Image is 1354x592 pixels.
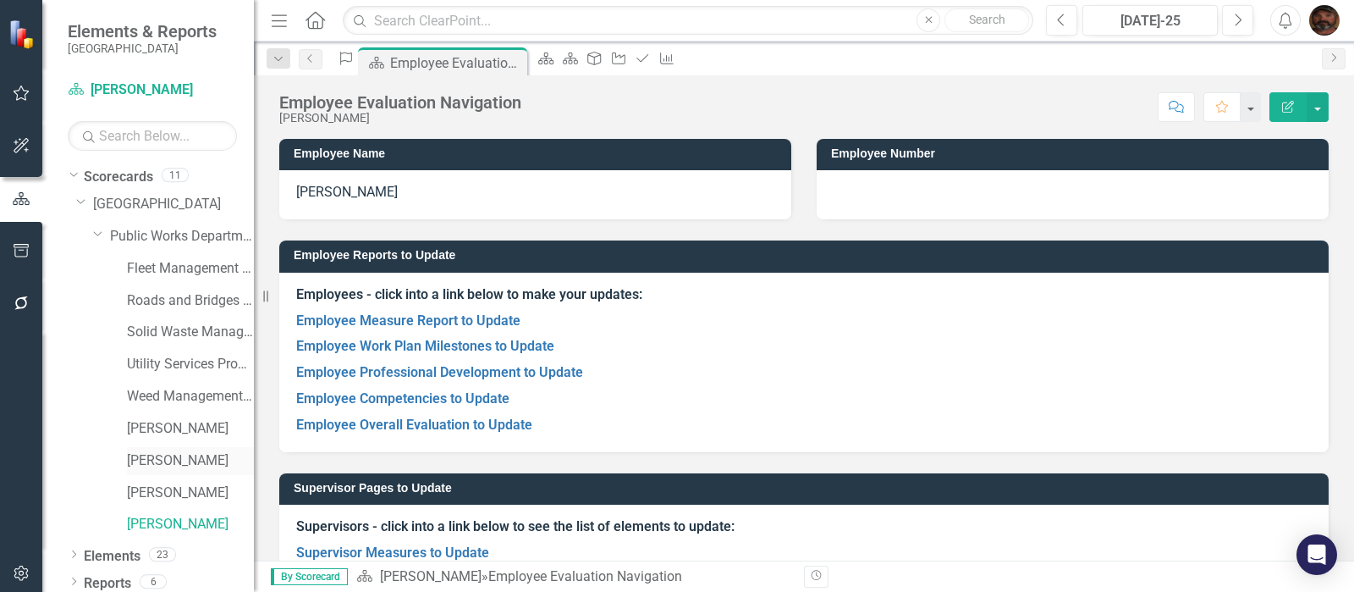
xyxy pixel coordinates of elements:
h3: Employee Name [294,147,783,160]
a: Supervisor Measures to Update [296,545,489,561]
div: Employee Evaluation Navigation [390,53,523,74]
input: Search Below... [68,121,237,151]
a: Employee Measure Report to Update [296,313,520,329]
input: Search ClearPoint... [343,6,1033,36]
a: [PERSON_NAME] [68,80,237,100]
a: [PERSON_NAME] [127,451,254,471]
div: Employee Evaluation Navigation [279,93,521,112]
small: [GEOGRAPHIC_DATA] [68,41,217,55]
span: By Scorecard [271,568,348,585]
div: Employee Evaluation Navigation [488,568,682,584]
a: [PERSON_NAME] [127,484,254,503]
h3: Supervisor Pages to Update [294,482,1320,495]
p: [PERSON_NAME] [296,183,774,202]
a: Weed Management Program [127,387,254,407]
a: Roads and Bridges Program [127,291,254,311]
span: Search [969,13,1005,26]
a: Utility Services Program [127,355,254,374]
strong: Supervisors - click into a link below to see the list of elements to update: [296,518,735,534]
div: [PERSON_NAME] [279,112,521,124]
strong: Employees - click into a link below to make your updates: [296,286,642,302]
a: [GEOGRAPHIC_DATA] [93,195,254,214]
a: Fleet Management Program [127,259,254,279]
a: [PERSON_NAME] [127,419,254,439]
a: Employee Professional Development to Update [296,364,583,380]
a: Public Works Department [110,227,254,246]
button: [DATE]-25 [1082,5,1218,36]
a: Employee Competencies to Update [296,390,509,407]
div: » [356,567,791,587]
a: Solid Waste Management Program [127,323,254,342]
div: 11 [162,168,189,182]
div: 23 [149,547,176,562]
a: Employee Overall Evaluation to Update [296,417,532,433]
img: Rodrick Black [1309,5,1340,36]
a: Scorecards [84,168,153,187]
a: Elements [84,547,140,567]
span: Elements & Reports [68,21,217,41]
a: [PERSON_NAME] [380,568,482,584]
h3: Employee Number [831,147,1320,160]
div: 6 [140,574,167,589]
a: [PERSON_NAME] [127,515,254,534]
button: Search [944,8,1029,32]
div: Open Intercom Messenger [1296,534,1337,575]
a: Employee Work Plan Milestones to Update [296,338,554,354]
h3: Employee Reports to Update [294,249,1320,262]
img: ClearPoint Strategy [8,19,38,49]
div: [DATE]-25 [1088,11,1212,31]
